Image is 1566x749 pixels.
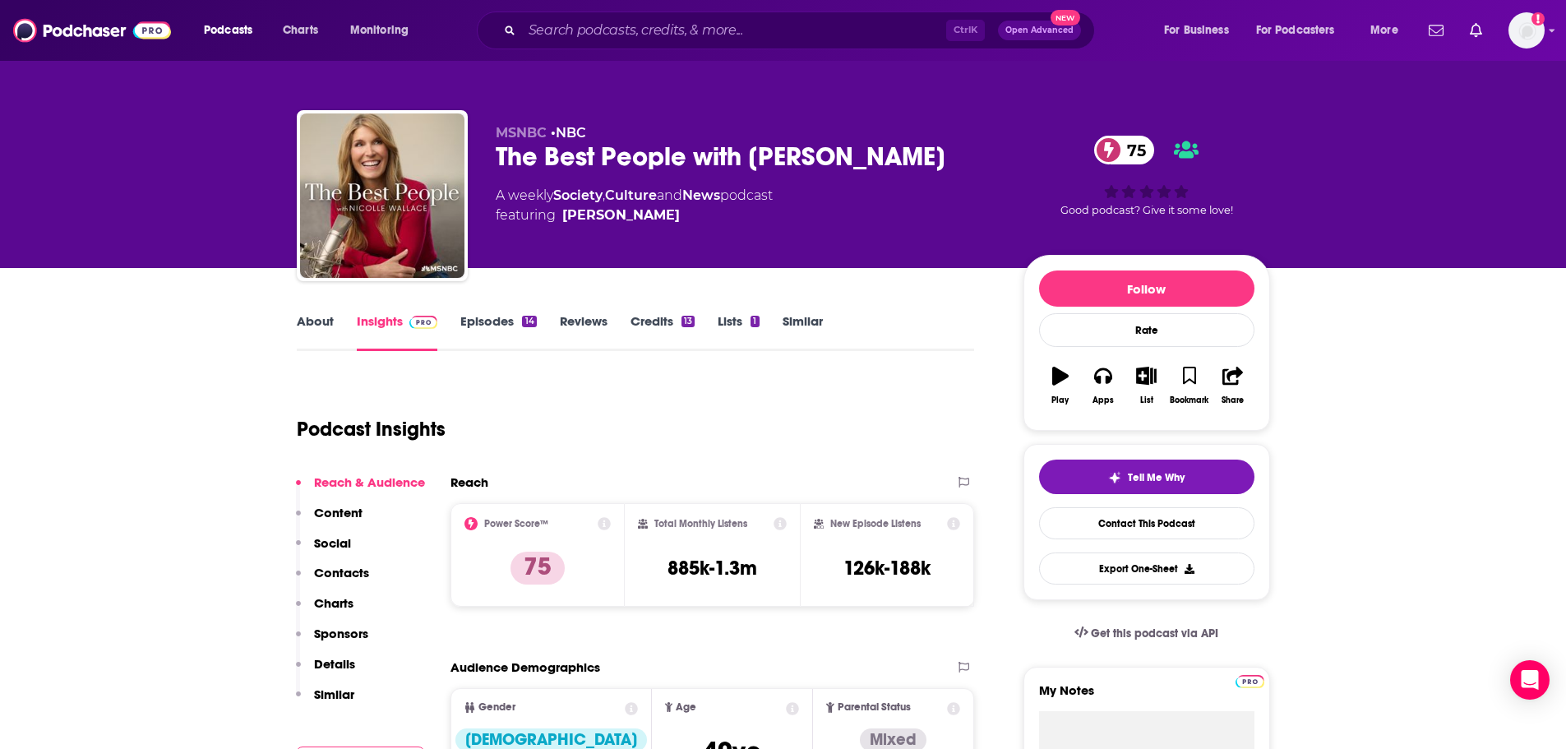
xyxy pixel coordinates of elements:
span: More [1370,19,1398,42]
span: Parental Status [838,702,911,713]
button: open menu [1359,17,1419,44]
span: Ctrl K [946,20,985,41]
a: Show notifications dropdown [1463,16,1489,44]
span: • [551,125,586,141]
a: Episodes14 [460,313,536,351]
span: Good podcast? Give it some love! [1060,204,1233,216]
button: Open AdvancedNew [998,21,1081,40]
button: Apps [1082,356,1125,415]
span: Logged in as tessvanden [1508,12,1545,49]
a: Lists1 [718,313,759,351]
span: Get this podcast via API [1091,626,1218,640]
button: Content [296,505,363,535]
a: 75 [1094,136,1154,164]
div: Apps [1093,395,1114,405]
a: Reviews [560,313,607,351]
p: Charts [314,595,353,611]
h2: Audience Demographics [450,659,600,675]
div: Open Intercom Messenger [1510,660,1550,700]
div: Rate [1039,313,1254,347]
div: 1 [751,316,759,327]
div: 75Good podcast? Give it some love! [1023,125,1270,227]
span: 75 [1111,136,1154,164]
a: Contact This Podcast [1039,507,1254,539]
button: List [1125,356,1167,415]
a: InsightsPodchaser Pro [357,313,438,351]
a: Credits13 [631,313,695,351]
button: Show profile menu [1508,12,1545,49]
button: Follow [1039,270,1254,307]
button: Sponsors [296,626,368,656]
button: Similar [296,687,354,717]
img: The Best People with Nicolle Wallace [300,113,464,278]
span: featuring [496,206,773,225]
div: 14 [522,316,536,327]
button: Charts [296,595,353,626]
p: Content [314,505,363,520]
span: Charts [283,19,318,42]
div: A weekly podcast [496,186,773,225]
a: Culture [605,187,657,203]
p: 75 [510,552,565,585]
span: , [603,187,605,203]
button: Details [296,656,355,687]
span: Tell Me Why [1128,471,1185,484]
h1: Podcast Insights [297,417,446,442]
span: Gender [478,702,515,713]
button: Share [1211,356,1254,415]
button: Contacts [296,565,369,595]
a: Get this podcast via API [1061,613,1232,654]
a: About [297,313,334,351]
span: New [1051,10,1080,25]
a: Similar [783,313,823,351]
h2: Reach [450,474,488,490]
span: Podcasts [204,19,252,42]
a: Society [553,187,603,203]
span: For Podcasters [1256,19,1335,42]
button: tell me why sparkleTell Me Why [1039,460,1254,494]
img: Podchaser Pro [409,316,438,329]
button: open menu [1245,17,1359,44]
button: Export One-Sheet [1039,553,1254,585]
span: Open Advanced [1005,26,1074,35]
a: Show notifications dropdown [1422,16,1450,44]
button: Social [296,535,351,566]
img: tell me why sparkle [1108,471,1121,484]
h2: Power Score™ [484,518,548,529]
input: Search podcasts, credits, & more... [522,17,946,44]
p: Details [314,656,355,672]
p: Contacts [314,565,369,580]
span: Monitoring [350,19,409,42]
h2: Total Monthly Listens [654,518,747,529]
label: My Notes [1039,682,1254,711]
div: Play [1051,395,1069,405]
button: Bookmark [1168,356,1211,415]
img: User Profile [1508,12,1545,49]
p: Sponsors [314,626,368,641]
button: Play [1039,356,1082,415]
p: Similar [314,687,354,702]
span: and [657,187,682,203]
div: List [1140,395,1153,405]
svg: Add a profile image [1531,12,1545,25]
h3: 126k-188k [843,556,931,580]
a: News [682,187,720,203]
div: 13 [681,316,695,327]
a: Charts [272,17,328,44]
button: open menu [339,17,430,44]
div: Share [1222,395,1244,405]
div: Search podcasts, credits, & more... [492,12,1111,49]
img: Podchaser - Follow, Share and Rate Podcasts [13,15,171,46]
h3: 885k-1.3m [668,556,757,580]
span: For Business [1164,19,1229,42]
span: MSNBC [496,125,547,141]
a: NBC [556,125,586,141]
a: Pro website [1236,673,1264,688]
p: Social [314,535,351,551]
a: Nicolle Wallace [562,206,680,225]
p: Reach & Audience [314,474,425,490]
img: Podchaser Pro [1236,675,1264,688]
button: Reach & Audience [296,474,425,505]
